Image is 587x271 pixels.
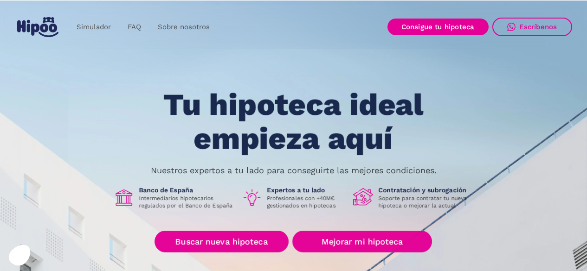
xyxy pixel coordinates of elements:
[139,195,234,209] p: Intermediarios hipotecarios regulados por el Banco de España
[151,167,437,174] p: Nuestros expertos a tu lado para conseguirte las mejores condiciones.
[292,231,432,252] a: Mejorar mi hipoteca
[68,18,119,36] a: Simulador
[117,88,469,155] h1: Tu hipoteca ideal empieza aquí
[15,13,61,41] a: home
[267,186,346,195] h1: Expertos a tu lado
[378,186,474,195] h1: Contratación y subrogación
[149,18,218,36] a: Sobre nosotros
[155,231,289,252] a: Buscar nueva hipoteca
[378,195,474,209] p: Soporte para contratar tu nueva hipoteca o mejorar la actual
[267,195,346,209] p: Profesionales con +40M€ gestionados en hipotecas
[519,23,557,31] div: Escríbenos
[119,18,149,36] a: FAQ
[387,19,489,35] a: Consigue tu hipoteca
[492,18,572,36] a: Escríbenos
[139,186,234,195] h1: Banco de España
